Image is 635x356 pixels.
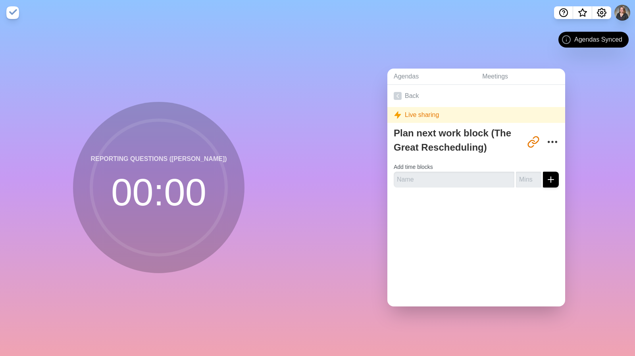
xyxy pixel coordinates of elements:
[387,107,565,123] div: Live sharing
[516,172,541,188] input: Mins
[574,35,622,44] span: Agendas Synced
[387,85,565,107] a: Back
[394,164,433,170] label: Add time blocks
[525,134,541,150] button: Share link
[6,6,19,19] img: timeblocks logo
[554,6,573,19] button: Help
[476,69,565,85] a: Meetings
[592,6,611,19] button: Settings
[387,69,476,85] a: Agendas
[573,6,592,19] button: What’s new
[545,134,560,150] button: More
[394,172,514,188] input: Name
